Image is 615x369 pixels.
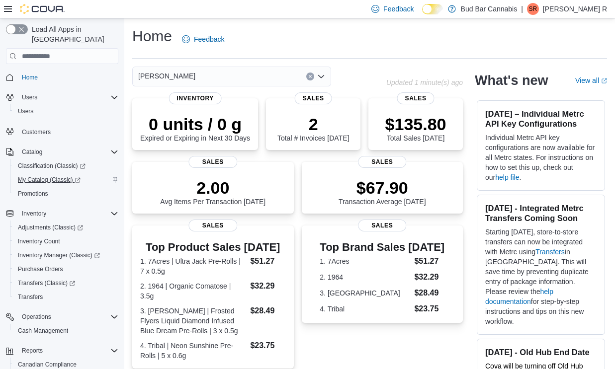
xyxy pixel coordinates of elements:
[18,361,77,369] span: Canadian Compliance
[28,24,118,44] span: Load All Apps in [GEOGRAPHIC_DATA]
[10,173,122,187] a: My Catalog (Classic)
[22,93,37,101] span: Users
[18,293,43,301] span: Transfers
[18,91,118,103] span: Users
[250,255,285,267] dd: $51.27
[18,251,100,259] span: Inventory Manager (Classic)
[306,73,314,80] button: Clear input
[14,174,118,186] span: My Catalog (Classic)
[14,263,118,275] span: Purchase Orders
[140,114,250,134] p: 0 units / 0 g
[10,290,122,304] button: Transfers
[160,178,265,206] div: Avg Items Per Transaction [DATE]
[250,305,285,317] dd: $28.49
[14,105,118,117] span: Users
[14,160,118,172] span: Classification (Classic)
[397,92,435,104] span: Sales
[14,325,72,337] a: Cash Management
[10,221,122,234] a: Adjustments (Classic)
[14,221,87,233] a: Adjustments (Classic)
[422,4,443,14] input: Dark Mode
[14,263,67,275] a: Purchase Orders
[14,249,118,261] span: Inventory Manager (Classic)
[18,72,42,83] a: Home
[10,262,122,276] button: Purchase Orders
[414,303,444,315] dd: $23.75
[320,272,410,282] dt: 2. 1964
[18,190,48,198] span: Promotions
[22,148,42,156] span: Catalog
[475,73,548,88] h2: What's new
[18,208,50,220] button: Inventory
[527,3,539,15] div: Shelbie R
[14,277,79,289] a: Transfers (Classic)
[18,107,33,115] span: Users
[10,187,122,201] button: Promotions
[295,92,332,104] span: Sales
[18,311,55,323] button: Operations
[18,162,86,170] span: Classification (Classic)
[485,347,597,357] h3: [DATE] - Old Hub End Date
[10,324,122,338] button: Cash Management
[383,4,414,14] span: Feedback
[2,70,122,84] button: Home
[18,265,63,273] span: Purchase Orders
[178,29,228,49] a: Feedback
[385,114,446,134] p: $135.80
[14,235,118,247] span: Inventory Count
[14,174,85,186] a: My Catalog (Classic)
[22,347,43,355] span: Reports
[194,34,224,44] span: Feedback
[250,340,285,352] dd: $23.75
[535,248,565,256] a: Transfers
[543,3,607,15] p: [PERSON_NAME] R
[14,188,118,200] span: Promotions
[22,313,51,321] span: Operations
[138,70,195,82] span: [PERSON_NAME]
[320,304,410,314] dt: 4. Tribal
[2,344,122,358] button: Reports
[18,71,118,83] span: Home
[18,345,118,357] span: Reports
[18,126,55,138] a: Customers
[461,3,518,15] p: Bud Bar Cannabis
[485,203,597,223] h3: [DATE] - Integrated Metrc Transfers Coming Soon
[189,156,237,168] span: Sales
[18,345,47,357] button: Reports
[529,3,537,15] span: SR
[2,124,122,139] button: Customers
[18,146,118,158] span: Catalog
[2,207,122,221] button: Inventory
[14,291,118,303] span: Transfers
[18,125,118,138] span: Customers
[20,4,65,14] img: Cova
[140,241,286,253] h3: Top Product Sales [DATE]
[485,133,597,182] p: Individual Metrc API key configurations are now available for all Metrc states. For instructions ...
[358,156,406,168] span: Sales
[18,237,60,245] span: Inventory Count
[140,114,250,142] div: Expired or Expiring in Next 30 Days
[386,78,463,86] p: Updated 1 minute(s) ago
[22,128,51,136] span: Customers
[169,92,222,104] span: Inventory
[358,220,406,231] span: Sales
[339,178,426,206] div: Transaction Average [DATE]
[277,114,349,134] p: 2
[140,306,246,336] dt: 3. [PERSON_NAME] | Frosted Flyers Liquid Diamond Infused Blue Dream Pre-Rolls | 3 x 0.5g
[339,178,426,198] p: $67.90
[10,234,122,248] button: Inventory Count
[10,104,122,118] button: Users
[10,248,122,262] a: Inventory Manager (Classic)
[140,281,246,301] dt: 2. 1964 | Organic Comatose | 3.5g
[414,287,444,299] dd: $28.49
[485,288,553,305] a: help documentation
[22,74,38,81] span: Home
[132,26,172,46] h1: Home
[277,114,349,142] div: Total # Invoices [DATE]
[10,276,122,290] a: Transfers (Classic)
[18,91,41,103] button: Users
[14,291,47,303] a: Transfers
[495,173,519,181] a: help file
[14,235,64,247] a: Inventory Count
